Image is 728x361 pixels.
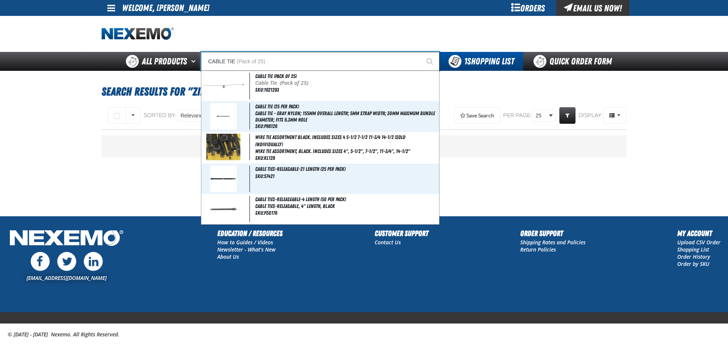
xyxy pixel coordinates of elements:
[466,113,494,119] span: Save Search
[677,228,720,239] h2: My Account
[454,107,500,124] button: Expand or Collapse Saved Search drop-down to save a search query
[255,148,438,155] span: Wire Tie Assortment, Black. Includes sizes 4", 5-1/2", 7-1/2", 11-3/4", 14-1/2"
[203,84,244,88] img: 6079da8fa2b6c386507356-Cable-Tie.jpg
[255,155,275,161] span: SKU:KL128
[255,173,275,179] span: SKU:57421
[255,80,438,86] p: Cable Tie (Pack of 25)
[520,239,585,246] a: Shipping Rates and Policies
[535,112,548,120] span: 25
[210,196,237,222] img: 5b115929a599e476342712-i_p30176.jpg
[188,52,201,71] button: Open All Products pages
[604,108,626,123] span: Product Grid Views Toolbar
[102,81,626,102] h1: Search Results for "ZIP TIE"
[255,73,297,79] span: Cable Tie (Pack of 25)
[677,253,710,260] a: Order History
[255,203,438,209] span: Cable Ties-Releasable, 4" Length, Black
[559,107,576,124] a: Expand or Collapse Grid Filters
[126,107,141,124] button: Rows selection options
[217,246,276,253] a: Newsletter - What's New
[255,87,279,93] span: SKU:1621293
[464,56,514,67] span: Shopping List
[255,103,299,109] span: Cable Tie (25 per pack)
[255,123,277,129] span: SKU:P86126
[523,52,626,71] a: Quick Order Form
[677,246,709,253] a: Shopping List
[102,27,174,41] img: Nexemo logo
[603,107,626,124] button: Product Grid Views Toolbar
[27,274,107,281] a: [EMAIL_ADDRESS][DOMAIN_NAME]
[8,228,126,250] img: Nexemo Logo
[144,112,176,119] span: Sorted By:
[503,112,532,119] span: Per page:
[217,253,239,260] a: About Us
[420,52,439,71] button: Start Searching
[255,196,346,202] span: Cable Ties-Releaseable-4 Length (50 per pack)
[255,210,277,216] span: SKU:P30176
[217,239,273,246] a: How to Guides / Videos
[255,134,405,147] span: Wire Tie Assortment Black. Includes sizes 4 5-1/2 7-1/2 11-3/4 14-1/2 (Sold Individually)
[375,228,428,239] h2: Customer Support
[677,260,709,267] a: Order by SKU
[201,52,439,71] input: Search
[375,239,401,246] a: Contact Us
[102,27,174,41] a: Home
[210,166,237,192] img: 5b1157fe8be96794662548-p_3924_3_1.jpg
[439,52,523,71] button: You have 1 Shopping List. Open to view details
[206,134,240,160] img: 5b1157f7e4cb1025188422-kl128.jpg
[255,166,345,172] span: Cable Ties-Releasable-21 Length (25 per pack)
[180,112,206,120] span: Relevance
[520,228,585,239] h2: Order Support
[210,103,237,130] img: 5b1159f30db4f775954422-p86126.jpg
[255,110,438,123] span: Cable Tie - Gray Nylon; 155mm Overall Length; 5mm Strap Width; 30mm Maximum Bundle Diameter; Fits...
[520,246,556,253] a: Return Policies
[217,228,282,239] h2: Education / Resources
[579,112,602,119] span: Display:
[677,239,720,246] a: Upload CSV Order
[464,56,467,67] strong: 1
[142,55,187,68] span: All Products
